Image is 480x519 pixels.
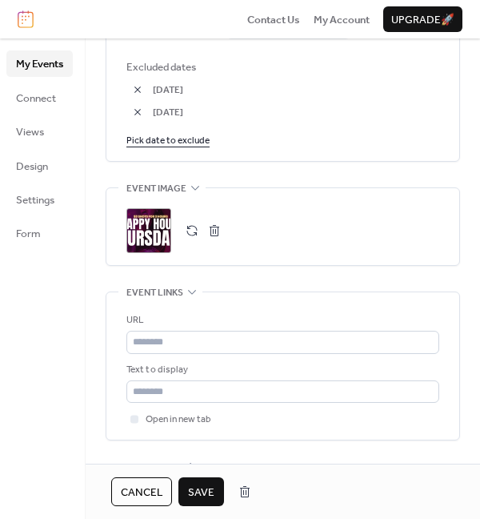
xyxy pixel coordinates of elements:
[6,220,73,246] a: Form
[16,124,44,140] span: Views
[247,12,300,28] span: Contact Us
[6,187,73,212] a: Settings
[126,285,183,301] span: Event links
[146,22,350,39] div: Date
[126,460,183,476] span: Categories
[6,119,73,144] a: Views
[6,85,73,111] a: Connect
[16,91,56,107] span: Connect
[126,362,436,378] div: Text to display
[126,59,439,75] span: Excluded dates
[126,208,171,253] div: ;
[111,477,172,506] button: Cancel
[121,485,162,501] span: Cancel
[153,82,439,99] span: [DATE]
[383,6,462,32] button: Upgrade🚀
[16,56,63,72] span: My Events
[391,12,454,28] span: Upgrade 🚀
[16,159,48,175] span: Design
[314,12,370,28] span: My Account
[6,50,73,76] a: My Events
[247,11,300,27] a: Contact Us
[146,412,211,428] span: Open in new tab
[178,477,224,506] button: Save
[153,105,439,121] span: [DATE]
[126,312,436,328] div: URL
[16,226,41,242] span: Form
[188,485,214,501] span: Save
[126,181,186,197] span: Event image
[18,10,34,28] img: logo
[16,192,54,208] span: Settings
[314,11,370,27] a: My Account
[126,133,210,149] span: Pick date to exclude
[6,153,73,179] a: Design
